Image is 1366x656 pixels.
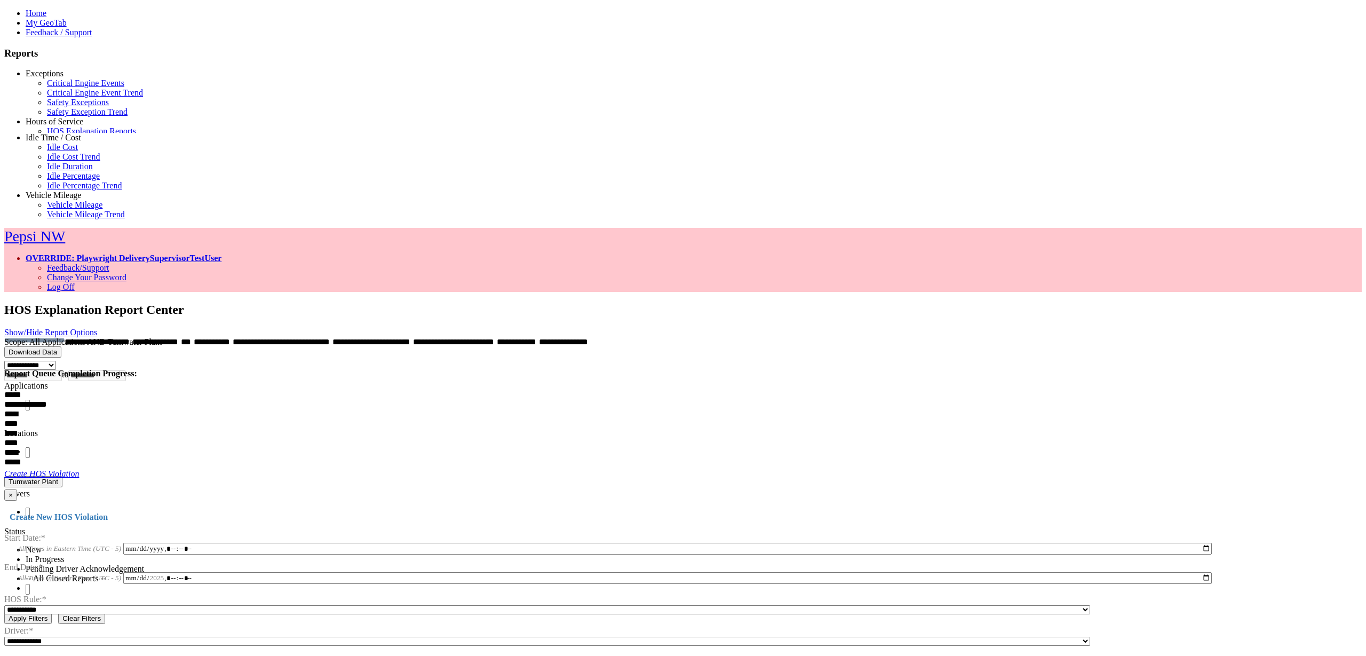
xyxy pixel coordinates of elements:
[47,152,100,161] a: Idle Cost Trend
[47,78,124,88] a: Critical Engine Events
[47,210,125,219] a: Vehicle Mileage Trend
[47,171,100,180] a: Idle Percentage
[47,181,122,190] a: Idle Percentage Trend
[4,369,1362,378] h4: Report Queue Completion Progress:
[62,370,68,379] span: to
[4,591,46,604] label: HOS Rule:*
[26,28,92,37] a: Feedback / Support
[4,228,65,244] a: Pepsi NW
[4,350,23,359] label: Show
[47,127,136,136] a: HOS Explanation Reports
[18,544,121,552] span: All Times in Eastern Time (UTC - 5)
[4,622,33,635] label: Driver:*
[4,512,1362,522] h4: Create New HOS Violation
[26,564,144,573] span: Pending Driver Acknowledgement
[26,18,67,27] a: My GeoTab
[47,107,128,116] a: Safety Exception Trend
[4,346,61,358] button: Download Data
[26,254,221,263] a: OVERRIDE: Playwright DeliverySupervisorTestUser
[26,133,81,142] a: Idle Time / Cost
[4,476,62,487] button: Tumwater Plant
[47,282,75,291] a: Log Off
[47,200,102,209] a: Vehicle Mileage
[18,574,121,582] span: All Times in Eastern Time (UTC - 5)
[4,489,17,501] button: ×
[4,429,38,438] label: Locations
[47,88,143,97] a: Critical Engine Event Trend
[26,69,63,78] a: Exceptions
[26,191,81,200] a: Vehicle Mileage
[4,381,48,390] label: Applications
[47,98,109,107] a: Safety Exceptions
[4,613,52,624] button: Change Filter Options
[4,519,45,542] label: Start Date:*
[26,117,83,126] a: Hours of Service
[4,489,30,498] label: Drivers
[47,162,93,171] a: Idle Duration
[47,273,126,282] a: Change Your Password
[4,48,1362,59] h3: Reports
[4,549,43,572] label: End Date:*
[4,328,97,337] a: Show/Hide Report Options
[26,555,64,564] span: In Progress
[26,9,46,18] a: Home
[4,469,79,478] a: Create HOS Violation
[4,303,1362,317] h2: HOS Explanation Report Center
[47,143,78,152] a: Idle Cost
[47,263,109,272] a: Feedback/Support
[4,337,162,346] span: Scope: All Applications AND Tumwater Plant
[58,613,105,624] button: Change Filter Options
